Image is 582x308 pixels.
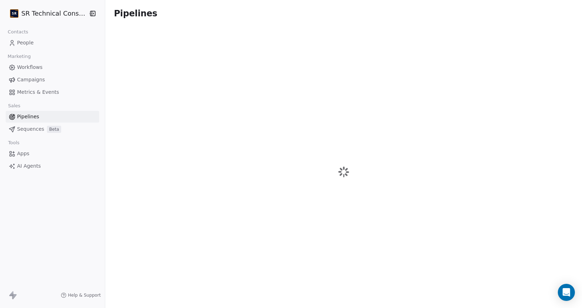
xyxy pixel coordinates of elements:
a: Help & Support [61,292,101,298]
span: Beta [47,126,61,133]
span: Campaigns [17,76,45,83]
span: Pipelines [114,9,157,18]
span: AI Agents [17,162,41,170]
span: Apps [17,150,30,157]
span: Metrics & Events [17,88,59,96]
a: Campaigns [6,74,99,86]
span: Pipelines [17,113,39,120]
img: SR%20Tech%20Consultants%20icon%2080x80.png [10,9,18,18]
a: Pipelines [6,111,99,123]
a: AI Agents [6,160,99,172]
a: People [6,37,99,49]
a: Apps [6,148,99,160]
span: Contacts [5,27,31,37]
span: People [17,39,34,47]
span: Tools [5,137,22,148]
div: Open Intercom Messenger [558,284,575,301]
span: SR Technical Consultants [21,9,86,18]
span: Sales [5,101,23,111]
span: Marketing [5,51,34,62]
a: Metrics & Events [6,86,99,98]
button: SR Technical Consultants [9,7,83,20]
span: Sequences [17,125,44,133]
span: Workflows [17,64,43,71]
span: Help & Support [68,292,101,298]
a: SequencesBeta [6,123,99,135]
a: Workflows [6,61,99,73]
